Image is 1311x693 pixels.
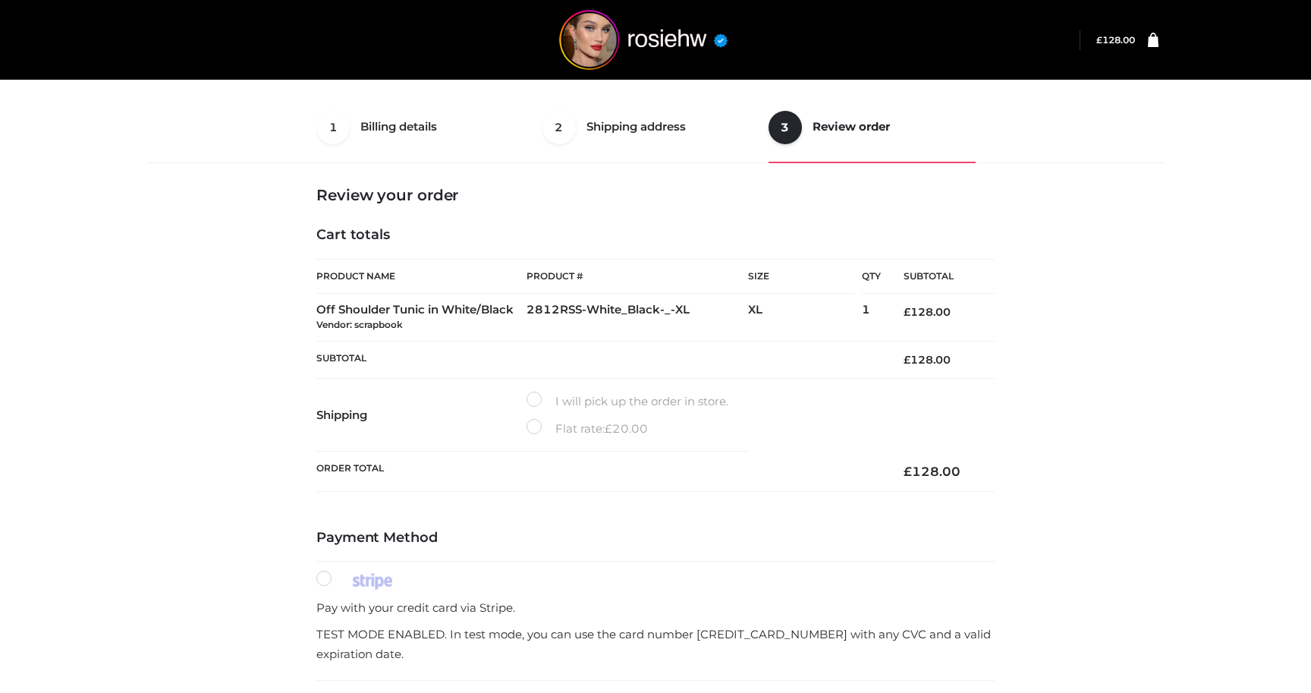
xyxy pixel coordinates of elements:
th: Order Total [316,452,881,492]
img: rosiehw [530,10,757,70]
h4: Payment Method [316,530,995,547]
bdi: 128.00 [904,305,951,319]
label: I will pick up the order in store. [527,392,728,411]
th: Subtotal [881,260,995,294]
p: Pay with your credit card via Stripe. [316,598,995,618]
label: Flat rate: [527,419,648,439]
th: Product Name [316,259,527,294]
th: Subtotal [316,341,881,378]
bdi: 128.00 [904,464,960,479]
p: TEST MODE ENABLED. In test mode, you can use the card number [CREDIT_CARD_NUMBER] with any CVC an... [316,625,995,663]
span: £ [904,353,910,367]
h4: Cart totals [316,227,995,244]
th: Shipping [316,379,527,452]
td: XL [748,294,862,342]
td: 1 [862,294,881,342]
span: £ [904,464,912,479]
bdi: 128.00 [904,353,951,367]
span: £ [904,305,910,319]
td: 2812RSS-White_Black-_-XL [527,294,748,342]
span: £ [605,421,612,436]
bdi: 128.00 [1096,34,1135,46]
th: Qty [862,259,881,294]
a: £128.00 [1096,34,1135,46]
th: Size [748,260,854,294]
td: Off Shoulder Tunic in White/Black [316,294,527,342]
span: £ [1096,34,1102,46]
th: Product # [527,259,748,294]
small: Vendor: scrapbook [316,319,403,330]
bdi: 20.00 [605,421,648,436]
h3: Review your order [316,186,995,204]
